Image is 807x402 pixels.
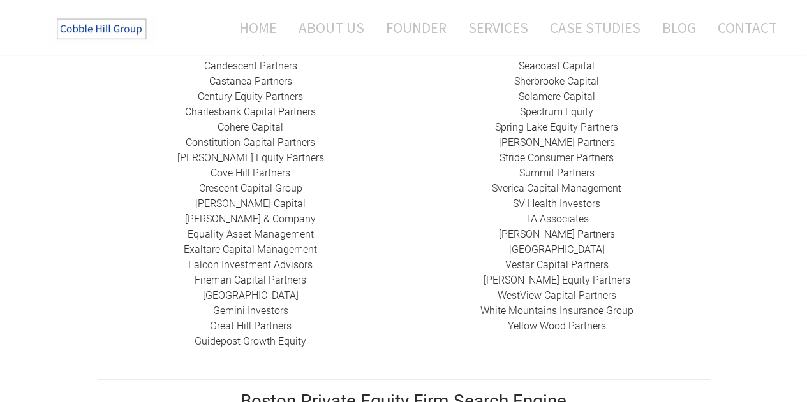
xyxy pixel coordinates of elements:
[505,259,609,271] a: ​Vestar Capital Partners
[484,274,630,286] a: [PERSON_NAME] Equity Partners
[500,152,614,164] a: Stride Consumer Partners
[376,11,456,45] a: Founder
[495,121,618,133] a: Spring Lake Equity Partners
[204,60,297,72] a: Candescent Partners
[509,243,605,255] a: ​[GEOGRAPHIC_DATA]
[210,320,292,332] a: Great Hill Partners​
[525,213,589,225] a: ​TA Associates
[519,167,595,179] a: Summit Partners
[211,167,290,179] a: Cove Hill Partners
[177,152,324,164] a: ​[PERSON_NAME] Equity Partners
[519,90,595,103] a: Solamere Capital
[188,259,313,271] a: ​Falcon Investment Advisors
[480,305,633,317] a: White Mountains Insurance Group
[498,289,616,301] a: ​WestView Capital Partners
[508,320,606,332] a: Yellow Wood Partners
[218,121,283,133] a: Cohere Capital
[520,106,593,118] a: Spectrum Equity
[203,289,299,301] a: ​[GEOGRAPHIC_DATA]
[199,182,302,194] a: ​Crescent Capital Group
[213,305,288,317] a: Gemini Investors
[198,90,303,103] a: ​Century Equity Partners
[185,213,316,225] a: [PERSON_NAME] & Company
[514,75,599,87] a: ​Sherbrooke Capital​
[492,182,621,194] a: Sverica Capital Management
[188,228,314,240] a: ​Equality Asset Management
[195,197,306,210] a: [PERSON_NAME] Capital
[513,197,600,210] a: SV Health Investors
[184,243,317,255] a: ​Exaltare Capital Management
[459,11,538,45] a: Services
[220,11,286,45] a: Home
[289,11,374,45] a: About Us
[195,274,306,286] a: Fireman Capital Partners
[185,106,316,118] a: Charlesbank Capital Partners
[499,136,615,148] a: [PERSON_NAME] Partners
[519,60,595,72] a: Seacoast Capital
[195,335,306,347] a: Guidepost Growth Equity
[499,228,615,240] a: [PERSON_NAME] Partners
[186,136,315,148] a: Constitution Capital Partners
[209,75,292,87] a: ​Castanea Partners
[708,11,787,45] a: Contact
[48,13,157,45] img: The Cobble Hill Group LLC
[653,11,706,45] a: Blog
[540,11,650,45] a: Case Studies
